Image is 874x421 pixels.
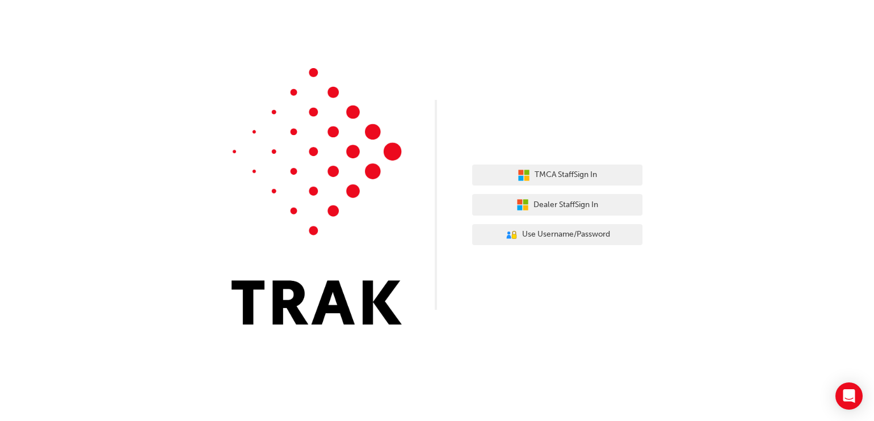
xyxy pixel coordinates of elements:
[535,169,597,182] span: TMCA Staff Sign In
[533,199,598,212] span: Dealer Staff Sign In
[522,228,610,241] span: Use Username/Password
[472,165,642,186] button: TMCA StaffSign In
[472,224,642,246] button: Use Username/Password
[835,382,863,410] div: Open Intercom Messenger
[232,68,402,325] img: Trak
[472,194,642,216] button: Dealer StaffSign In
